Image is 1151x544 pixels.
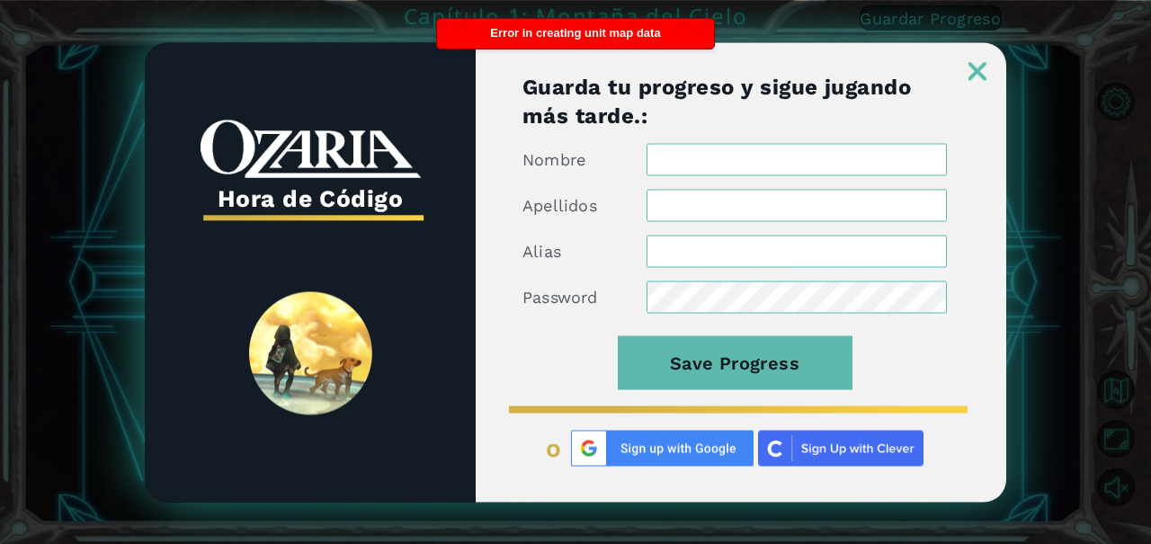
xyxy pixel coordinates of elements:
[249,292,372,415] img: SpiritLandReveal.png
[490,26,660,40] span: Error in creating unit map data
[968,62,986,80] img: ExitButton_Dusk.png
[522,240,561,262] label: Alias
[618,335,852,389] button: Save Progress
[522,148,585,170] label: Nombre
[201,179,421,218] h3: Hora de Código
[522,72,947,129] h1: Guarda tu progreso y sigue jugando más tarde.:
[571,430,754,466] img: Google%20Sign%20Up.png
[758,430,923,466] img: clever_sso_button@2x.png
[522,286,598,308] label: Password
[546,433,562,462] span: o
[201,120,421,178] img: whiteOzariaWordmark.png
[522,194,597,216] label: Apellidos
